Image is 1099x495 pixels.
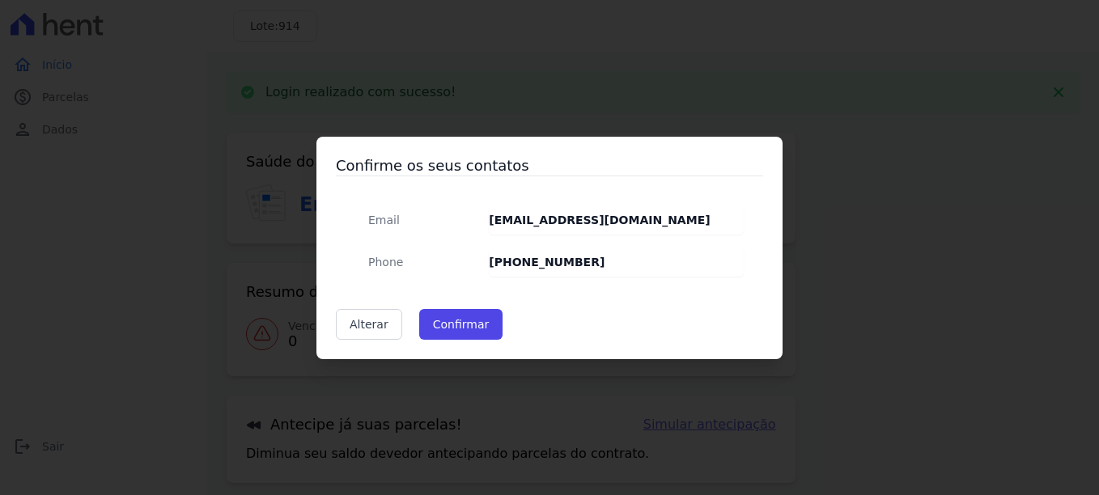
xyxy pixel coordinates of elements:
[489,214,710,226] strong: [EMAIL_ADDRESS][DOMAIN_NAME]
[368,256,403,269] span: translation missing: pt-BR.public.contracts.modal.confirmation.phone
[368,214,400,226] span: translation missing: pt-BR.public.contracts.modal.confirmation.email
[336,156,763,176] h3: Confirme os seus contatos
[336,309,402,340] a: Alterar
[419,309,503,340] button: Confirmar
[489,256,605,269] strong: [PHONE_NUMBER]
